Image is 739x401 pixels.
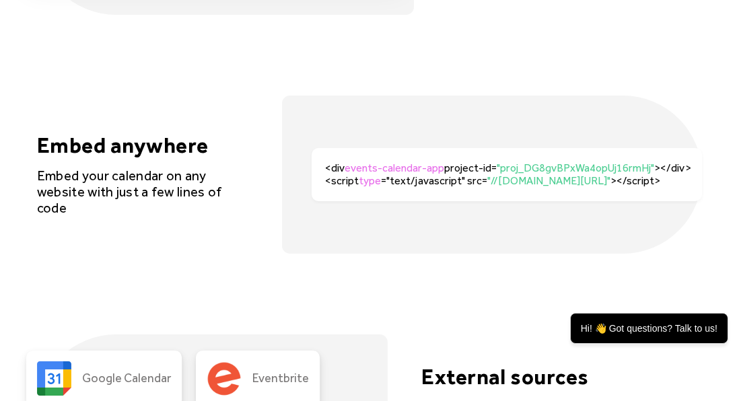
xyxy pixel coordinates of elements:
[421,364,643,390] h4: External sources
[325,161,702,187] div: <div project-id= ></div><script ="text/javascript" src= ></script>
[82,371,171,386] div: Google Calendar
[487,174,610,187] span: "//[DOMAIN_NAME][URL]"
[252,371,309,386] div: Eventbrite
[37,133,248,158] h4: Embed anywhere
[37,168,248,216] div: Embed your calendar on any website with just a few lines of code
[359,174,381,187] span: type
[497,161,655,174] span: "proj_DG8gvBPxWa4opUj16rmHj"
[345,161,444,174] span: events-calendar-app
